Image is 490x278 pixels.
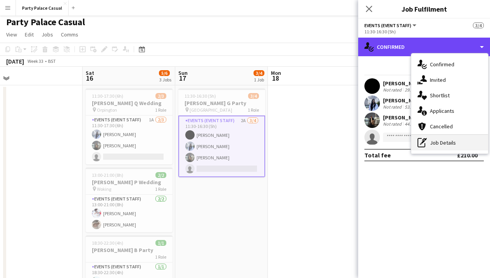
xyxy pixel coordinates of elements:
[364,22,418,28] button: Events (Event Staff)
[155,107,166,113] span: 1 Role
[6,57,24,65] div: [DATE]
[86,69,94,76] span: Sat
[86,247,173,254] h3: [PERSON_NAME] B Party
[358,38,490,56] div: Confirmed
[97,107,117,113] span: Orpington
[86,167,173,232] app-job-card: 13:00-21:00 (8h)2/2[PERSON_NAME] P Wedding Woking1 RoleEvents (Event Staff)2/213:00-21:00 (8h)[PE...
[178,88,265,177] app-job-card: 11:30-16:30 (5h)3/4[PERSON_NAME] G Party [GEOGRAPHIC_DATA]1 RoleEvents (Event Staff)2A3/411:30-16...
[403,121,421,127] div: 44.2km
[159,70,170,76] span: 5/6
[457,151,478,159] div: £210.00
[155,186,166,192] span: 1 Role
[383,97,424,104] div: [PERSON_NAME]
[22,29,37,40] a: Edit
[92,240,123,246] span: 18:30-22:30 (4h)
[6,16,85,28] h1: Party Palace Casual
[155,172,166,178] span: 2/2
[92,172,123,178] span: 13:00-21:00 (8h)
[6,31,17,38] span: View
[411,72,488,88] div: Invited
[38,29,56,40] a: Jobs
[86,100,173,107] h3: [PERSON_NAME] Q Wedding
[58,29,81,40] a: Comms
[403,104,421,110] div: 53.2km
[41,31,53,38] span: Jobs
[473,22,484,28] span: 3/4
[411,103,488,119] div: Applicants
[86,179,173,186] h3: [PERSON_NAME] P Wedding
[61,31,78,38] span: Comms
[86,195,173,232] app-card-role: Events (Event Staff)2/213:00-21:00 (8h)[PERSON_NAME][PERSON_NAME]
[155,240,166,246] span: 1/1
[411,135,488,150] div: Job Details
[411,88,488,103] div: Shortlist
[403,87,421,93] div: 29.8km
[254,77,264,83] div: 1 Job
[26,58,45,64] span: Week 33
[177,74,188,83] span: 17
[92,93,123,99] span: 11:30-17:30 (6h)
[185,93,216,99] span: 11:30-16:30 (5h)
[190,107,232,113] span: [GEOGRAPHIC_DATA]
[270,74,281,83] span: 18
[383,87,403,93] div: Not rated
[383,121,403,127] div: Not rated
[383,80,424,87] div: [PERSON_NAME]
[86,116,173,164] app-card-role: Events (Event Staff)1A2/311:30-17:30 (6h)[PERSON_NAME][PERSON_NAME]
[97,186,111,192] span: Woking
[271,69,281,76] span: Mon
[16,0,69,16] button: Party Palace Casual
[411,119,488,134] div: Cancelled
[383,104,403,110] div: Not rated
[248,93,259,99] span: 3/4
[86,88,173,164] app-job-card: 11:30-17:30 (6h)2/3[PERSON_NAME] Q Wedding Orpington1 RoleEvents (Event Staff)1A2/311:30-17:30 (6...
[364,22,411,28] span: Events (Event Staff)
[159,77,171,83] div: 3 Jobs
[364,151,391,159] div: Total fee
[178,69,188,76] span: Sun
[48,58,56,64] div: BST
[178,100,265,107] h3: [PERSON_NAME] G Party
[155,93,166,99] span: 2/3
[254,70,264,76] span: 3/4
[411,57,488,72] div: Confirmed
[364,29,484,35] div: 11:30-16:30 (5h)
[25,31,34,38] span: Edit
[85,74,94,83] span: 16
[383,114,424,121] div: [PERSON_NAME]
[358,4,490,14] h3: Job Fulfilment
[3,29,20,40] a: View
[178,116,265,177] app-card-role: Events (Event Staff)2A3/411:30-16:30 (5h)[PERSON_NAME][PERSON_NAME][PERSON_NAME]
[155,254,166,260] span: 1 Role
[248,107,259,113] span: 1 Role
